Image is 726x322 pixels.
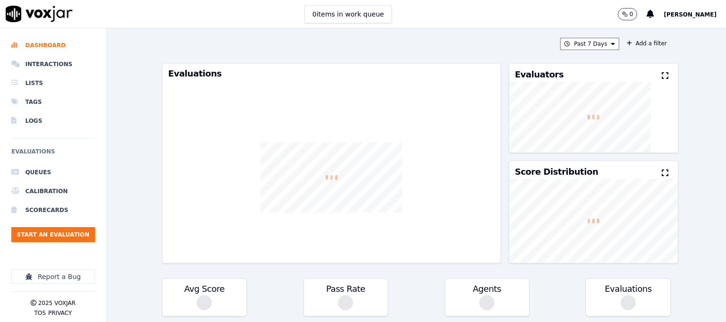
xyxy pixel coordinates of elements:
[11,111,95,130] a: Logs
[310,285,382,293] h3: Pass Rate
[11,93,95,111] a: Tags
[168,69,495,78] h3: Evaluations
[664,8,726,20] button: [PERSON_NAME]
[11,74,95,93] a: Lists
[11,227,95,242] button: Start an Evaluation
[11,270,95,284] button: Report a Bug
[11,201,95,220] a: Scorecards
[48,309,72,317] button: Privacy
[304,5,392,23] button: 0items in work queue
[11,163,95,182] a: Queues
[515,70,563,79] h3: Evaluators
[515,168,598,176] h3: Score Distribution
[35,309,46,317] button: TOS
[38,299,76,307] p: 2025 Voxjar
[168,285,241,293] h3: Avg Score
[618,8,647,20] button: 0
[6,6,73,22] img: voxjar logo
[592,285,664,293] h3: Evaluations
[623,38,671,49] button: Add a filter
[630,10,633,18] p: 0
[11,36,95,55] a: Dashboard
[11,182,95,201] a: Calibration
[664,11,717,18] span: [PERSON_NAME]
[11,55,95,74] a: Interactions
[618,8,638,20] button: 0
[451,285,523,293] h3: Agents
[11,146,95,163] h6: Evaluations
[560,38,619,50] button: Past 7 Days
